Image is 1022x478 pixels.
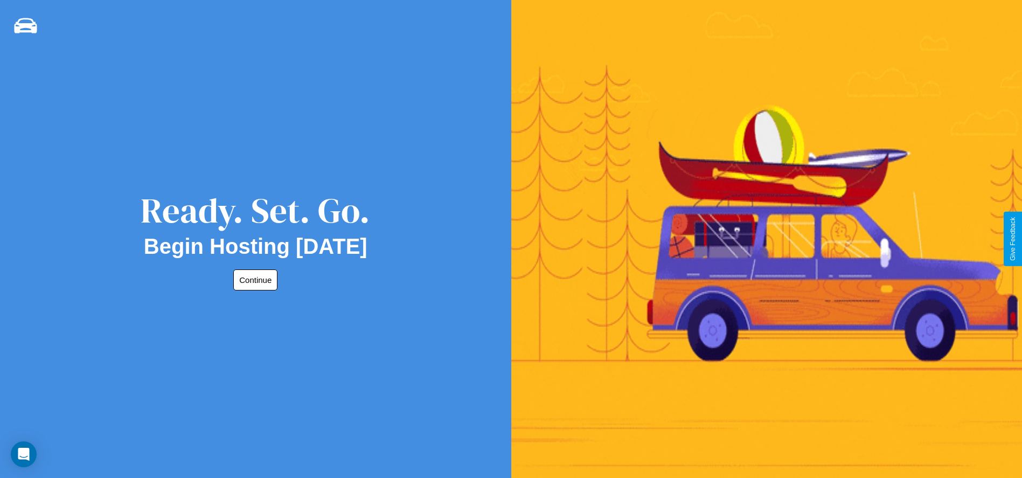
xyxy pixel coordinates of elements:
div: Open Intercom Messenger [11,441,37,467]
button: Continue [233,269,277,290]
h2: Begin Hosting [DATE] [144,234,367,259]
div: Ready. Set. Go. [141,186,370,234]
div: Give Feedback [1009,217,1017,261]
